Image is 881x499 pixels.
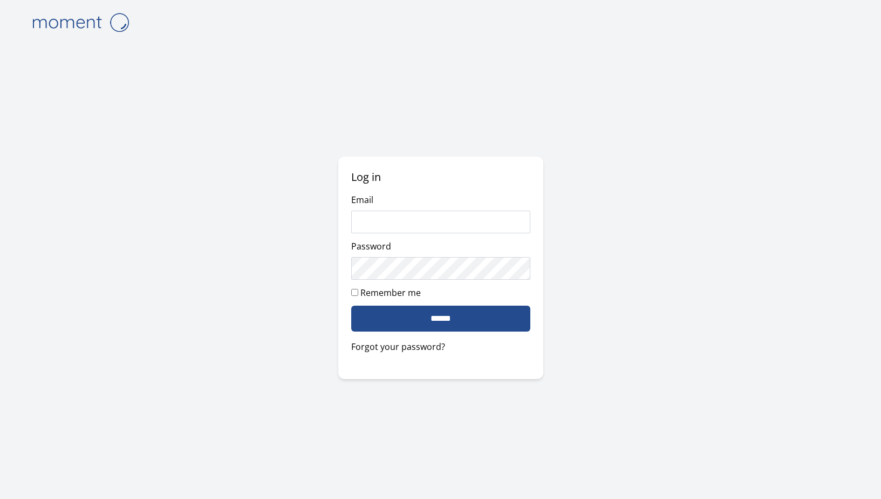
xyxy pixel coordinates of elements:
h2: Log in [351,170,530,185]
label: Remember me [360,287,421,299]
label: Email [351,194,373,206]
a: Forgot your password? [351,340,530,353]
label: Password [351,240,391,252]
img: logo-4e3dc11c47720685a147b03b5a06dd966a58ff35d612b21f08c02c0306f2b779.png [26,9,134,36]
